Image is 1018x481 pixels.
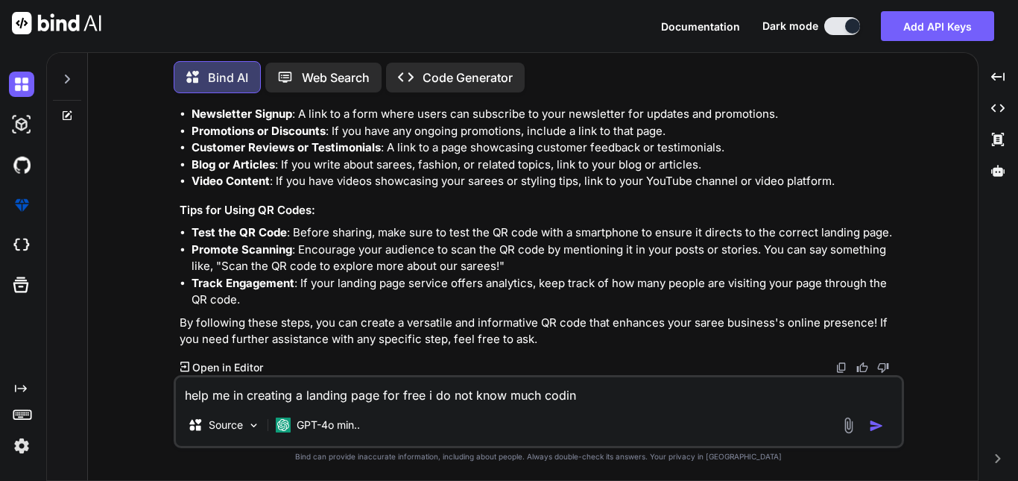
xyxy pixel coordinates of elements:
[192,225,287,239] strong: Test the QR Code
[869,418,884,433] img: icon
[192,123,901,140] li: : If you have any ongoing promotions, include a link to that page.
[877,362,889,374] img: dislike
[192,139,901,157] li: : A link to a page showcasing customer feedback or testimonials.
[276,418,291,433] img: GPT-4o mini
[840,417,857,434] img: attachment
[192,275,901,309] li: : If your landing page service offers analytics, keep track of how many people are visiting your ...
[192,124,326,138] strong: Promotions or Discounts
[180,202,901,219] h3: Tips for Using QR Codes:
[762,19,818,34] span: Dark mode
[9,152,34,177] img: githubDark
[881,11,994,41] button: Add API Keys
[12,12,101,34] img: Bind AI
[9,72,34,97] img: darkChat
[192,276,294,290] strong: Track Engagement
[192,173,901,190] li: : If you have videos showcasing your sarees or styling tips, link to your YouTube channel or vide...
[192,360,263,375] p: Open in Editor
[302,69,370,87] p: Web Search
[192,107,292,121] strong: Newsletter Signup
[192,174,270,188] strong: Video Content
[192,157,901,174] li: : If you write about sarees, fashion, or related topics, link to your blog or articles.
[661,20,740,33] span: Documentation
[9,112,34,137] img: darkAi-studio
[192,157,275,172] strong: Blog or Articles
[192,140,381,154] strong: Customer Reviews or Testimonials
[192,106,901,123] li: : A link to a form where users can subscribe to your newsletter for updates and promotions.
[247,419,260,432] img: Pick Models
[192,224,901,242] li: : Before sharing, make sure to test the QR code with a smartphone to ensure it directs to the cor...
[9,233,34,258] img: cloudideIcon
[174,451,904,462] p: Bind can provide inaccurate information, including about people. Always double-check its answers....
[856,362,868,374] img: like
[180,315,901,348] p: By following these steps, you can create a versatile and informative QR code that enhances your s...
[192,242,901,275] li: : Encourage your audience to scan the QR code by mentioning it in your posts or stories. You can ...
[209,418,243,433] p: Source
[176,377,902,404] textarea: help me in creating a landing page for free i do not know much codin
[297,418,360,433] p: GPT-4o min..
[423,69,513,87] p: Code Generator
[661,19,740,34] button: Documentation
[9,433,34,459] img: settings
[835,362,847,374] img: copy
[192,242,292,257] strong: Promote Scanning
[208,69,248,87] p: Bind AI
[9,192,34,218] img: premium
